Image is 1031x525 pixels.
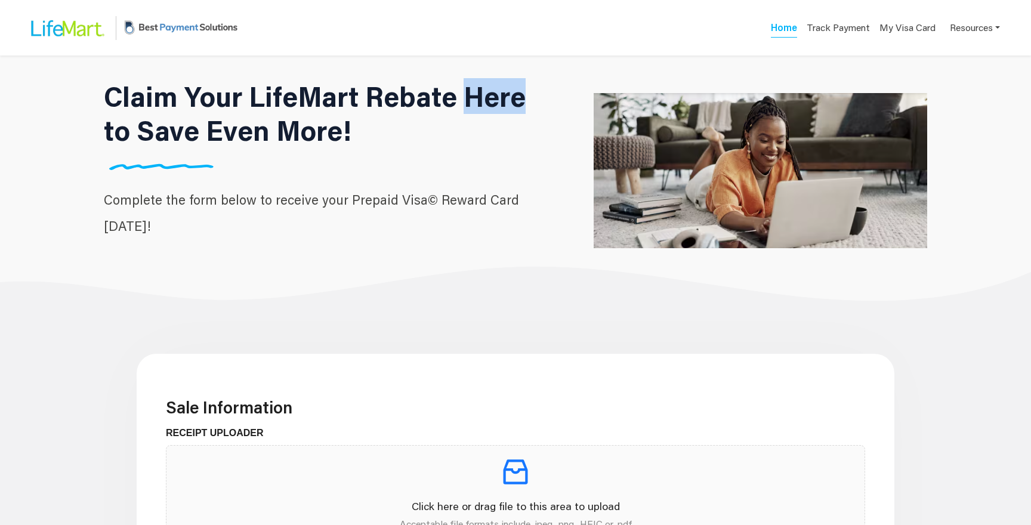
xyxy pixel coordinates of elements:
a: Home [771,21,797,38]
a: Track Payment [807,21,870,38]
h1: Claim Your LifeMart Rebate Here to Save Even More! [104,79,544,147]
img: LifeMart Logo [21,9,111,47]
p: Complete the form below to receive your Prepaid Visa© Reward Card [DATE]! [104,187,544,239]
a: LifeMart LogoBPS Logo [21,8,240,48]
h3: Sale Information [166,397,865,418]
a: My Visa Card [879,16,936,40]
p: Click here or drag file to this area to upload [176,498,855,514]
label: RECEIPT UPLOADER [166,426,273,440]
img: Divider [104,163,218,170]
img: BPS Logo [121,8,240,48]
span: inbox [499,455,532,489]
img: LifeMart Hero [594,32,927,310]
a: Resources [950,16,1000,40]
